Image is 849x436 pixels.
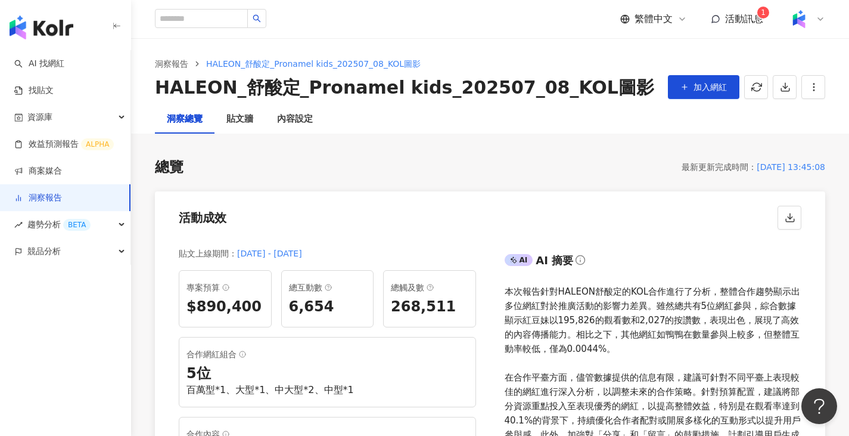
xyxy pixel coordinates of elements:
[226,112,253,126] div: 貼文牆
[757,7,769,18] sup: 1
[391,280,468,295] div: 總觸及數
[536,253,573,268] div: AI 摘要
[10,16,73,39] img: logo
[391,297,468,317] div: 268,511
[63,219,91,231] div: BETA
[14,58,64,70] a: searchAI 找網紅
[505,251,802,275] div: AIAI 摘要
[14,85,54,97] a: 找貼文
[505,254,533,266] div: AI
[186,347,468,361] div: 合作網紅組合
[27,104,52,131] span: 資源庫
[757,160,825,174] div: [DATE] 13:45:08
[277,112,313,126] div: 內容設定
[153,57,191,70] a: 洞察報告
[155,157,184,178] div: 總覽
[14,192,62,204] a: 洞察報告
[289,297,366,317] div: 6,654
[186,384,468,397] div: 百萬型*1、大型*1、中大型*2、中型*1
[693,82,727,92] span: 加入網紅
[801,388,837,424] iframe: Help Scout Beacon - Open
[179,209,226,226] div: 活動成效
[635,13,673,26] span: 繁體中文
[237,246,302,261] div: [DATE] - [DATE]
[289,280,366,295] div: 總互動數
[186,297,264,317] div: $890,400
[167,112,203,126] div: 洞察總覽
[725,13,763,24] span: 活動訊息
[179,246,237,261] div: 貼文上線期間 ：
[27,211,91,238] span: 趨勢分析
[253,14,261,23] span: search
[14,221,23,229] span: rise
[682,160,757,174] div: 最新更新完成時間 ：
[788,8,810,30] img: Kolr%20app%20icon%20%281%29.png
[155,75,654,100] div: HALEON_舒酸定_Pronamel kids_202507_08_KOL圖影
[761,8,766,17] span: 1
[206,59,421,69] span: HALEON_舒酸定_Pronamel kids_202507_08_KOL圖影
[27,238,61,265] span: 競品分析
[186,364,468,384] div: 5 位
[14,138,114,150] a: 效益預測報告ALPHA
[14,165,62,177] a: 商案媒合
[186,280,264,295] div: 專案預算
[668,75,739,99] button: 加入網紅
